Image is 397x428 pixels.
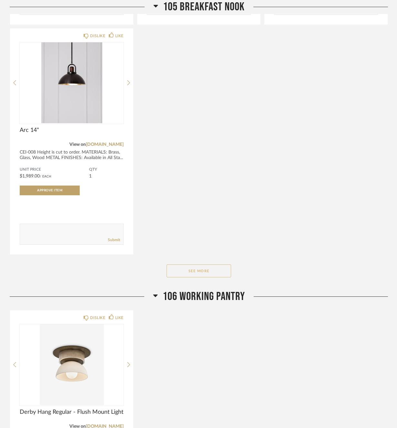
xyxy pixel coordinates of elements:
span: 1 [89,174,92,178]
span: Arc 14" [20,127,124,134]
button: Approve Item [20,186,80,195]
span: Derby Hang Regular - Flush Mount Light [20,409,124,416]
div: CEI-008 Height is cut to order. MATERIALS: Brass, Glass, Wood METAL FINISHES: Available in All St... [20,150,124,161]
img: undefined [20,324,124,405]
button: See More [167,264,231,277]
div: DISLIKE [90,33,105,39]
span: Approve Item [37,189,62,192]
div: DISLIKE [90,315,105,321]
span: / Each [40,175,51,178]
span: QTY [89,167,124,172]
a: Submit [108,237,120,243]
img: undefined [20,42,124,123]
div: LIKE [115,315,124,321]
div: LIKE [115,33,124,39]
span: Unit Price [20,167,89,172]
span: View on [69,142,86,147]
span: $1,989.00 [20,174,40,178]
span: 106 WORKING PANTRY [163,290,245,304]
a: [DOMAIN_NAME] [86,142,124,147]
